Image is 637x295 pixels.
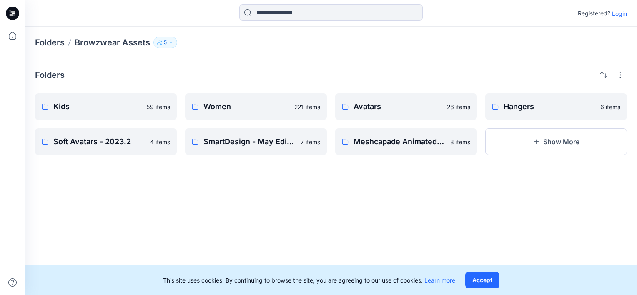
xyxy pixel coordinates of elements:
a: Soft Avatars - 2023.24 items [35,128,177,155]
a: Meshcapade Animated Avatars8 items [335,128,477,155]
p: Hangers [504,101,595,112]
p: Registered? [578,8,610,18]
p: 5 [164,38,167,47]
p: Meshcapade Animated Avatars [354,136,445,147]
button: Show More [485,128,627,155]
h4: Folders [35,70,65,80]
a: Folders [35,37,65,48]
button: Accept [465,272,499,288]
p: Kids [53,101,141,112]
p: 7 items [301,137,320,146]
p: SmartDesign - May Edition [203,136,296,147]
p: 6 items [600,102,620,111]
p: This site uses cookies. By continuing to browse the site, you are agreeing to our use of cookies. [163,276,455,285]
p: 26 items [447,102,470,111]
p: Women [203,101,289,112]
p: Avatars [354,101,442,112]
p: 221 items [294,102,320,111]
p: Soft Avatars - 2023.2 [53,136,145,147]
a: Avatars26 items [335,93,477,120]
p: 4 items [150,137,170,146]
a: Kids59 items [35,93,177,120]
button: 5 [153,37,177,48]
p: 8 items [450,137,470,146]
p: Login [612,9,627,18]
a: Learn more [424,277,455,284]
p: Browzwear Assets [75,37,150,48]
a: SmartDesign - May Edition7 items [185,128,327,155]
p: 59 items [146,102,170,111]
a: Women221 items [185,93,327,120]
a: Hangers6 items [485,93,627,120]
